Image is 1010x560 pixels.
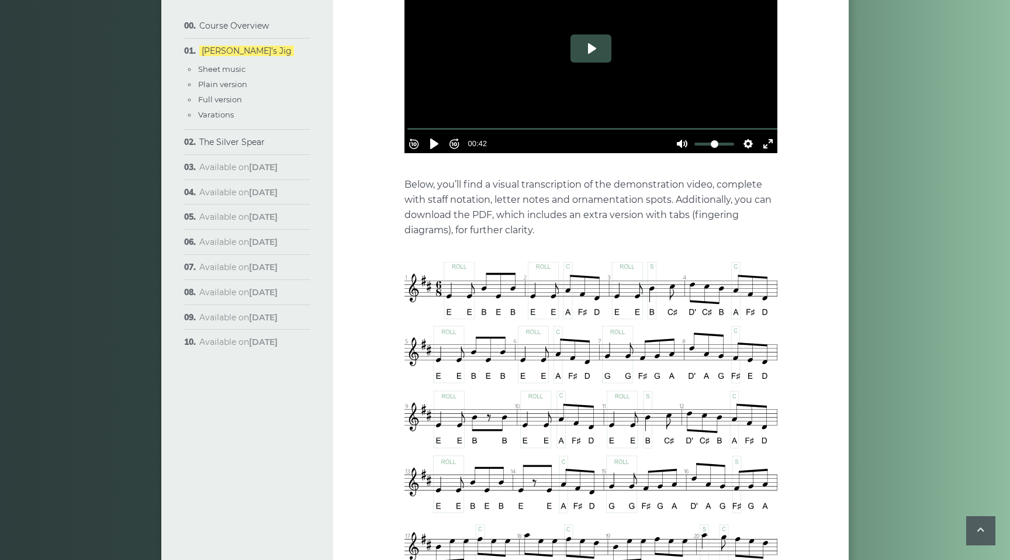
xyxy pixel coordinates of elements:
[198,79,247,89] a: Plain version
[198,110,234,119] a: Varations
[249,337,278,347] strong: [DATE]
[249,187,278,198] strong: [DATE]
[198,95,242,104] a: Full version
[199,337,278,347] span: Available on
[199,187,278,198] span: Available on
[199,162,278,172] span: Available on
[199,312,278,323] span: Available on
[199,237,278,247] span: Available on
[199,46,294,56] a: [PERSON_NAME]’s Jig
[249,237,278,247] strong: [DATE]
[199,20,269,31] a: Course Overview
[404,177,777,238] p: Below, you’ll find a visual transcription of the demonstration video, complete with staff notatio...
[199,212,278,222] span: Available on
[249,287,278,298] strong: [DATE]
[199,287,278,298] span: Available on
[249,262,278,272] strong: [DATE]
[249,212,278,222] strong: [DATE]
[199,262,278,272] span: Available on
[199,137,265,147] a: The Silver Spear
[198,64,245,74] a: Sheet music
[249,312,278,323] strong: [DATE]
[249,162,278,172] strong: [DATE]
